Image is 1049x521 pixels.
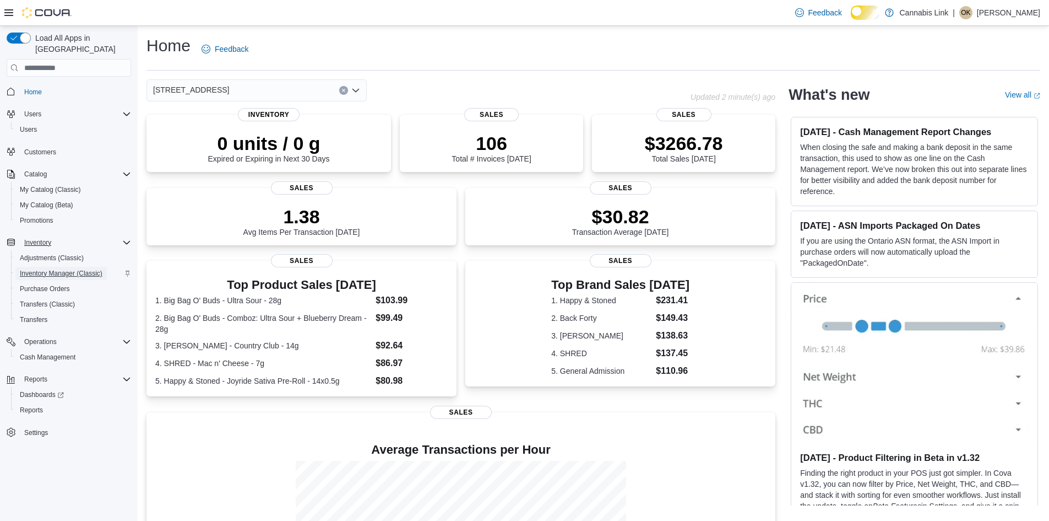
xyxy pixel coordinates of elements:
p: If you are using the Ontario ASN format, the ASN Import in purchase orders will now automatically... [800,235,1029,268]
span: Users [20,108,131,121]
a: Promotions [15,214,58,227]
button: Users [2,106,135,122]
p: Updated 2 minute(s) ago [691,93,775,101]
p: $3266.78 [645,132,723,154]
button: Customers [2,144,135,160]
em: Beta Features [873,502,921,511]
span: Cash Management [20,353,75,362]
a: Adjustments (Classic) [15,251,88,265]
button: Transfers [11,312,135,327]
span: Sales [271,254,333,267]
span: Home [24,88,42,96]
p: [PERSON_NAME] [977,6,1040,19]
a: Purchase Orders [15,282,74,296]
p: When closing the safe and making a bank deposit in the same transaction, this used to show as one... [800,142,1029,197]
p: 106 [452,132,531,154]
span: Reports [15,404,131,417]
a: Users [15,123,41,136]
p: $30.82 [572,206,669,228]
a: View allExternal link [1005,90,1040,99]
a: Dashboards [15,388,68,401]
span: OK [961,6,970,19]
span: Reports [20,373,131,386]
dd: $110.96 [656,364,689,378]
span: Inventory Manager (Classic) [15,267,131,280]
span: Home [20,84,131,98]
h3: [DATE] - Product Filtering in Beta in v1.32 [800,452,1029,463]
a: Inventory Manager (Classic) [15,267,107,280]
dt: 2. Big Bag O' Buds - Comboz: Ultra Sour + Blueberry Dream - 28g [155,313,371,335]
span: Customers [20,145,131,159]
a: Dashboards [11,387,135,402]
p: 0 units / 0 g [208,132,330,154]
dt: 4. SHRED [551,348,651,359]
button: Operations [2,334,135,350]
div: Total Sales [DATE] [645,132,723,163]
a: Cash Management [15,351,80,364]
span: Purchase Orders [15,282,131,296]
dd: $86.97 [376,357,448,370]
a: Settings [20,426,52,439]
span: Operations [24,337,57,346]
div: Avg Items Per Transaction [DATE] [243,206,360,237]
span: Inventory [24,238,51,247]
dd: $138.63 [656,329,689,342]
span: Inventory [20,236,131,249]
span: Transfers (Classic) [15,298,131,311]
dd: $137.45 [656,347,689,360]
dd: $92.64 [376,339,448,352]
button: Transfers (Classic) [11,297,135,312]
button: Inventory [2,235,135,250]
span: Settings [20,426,131,439]
dt: 1. Happy & Stoned [551,295,651,306]
span: Inventory Manager (Classic) [20,269,102,278]
a: Transfers [15,313,52,326]
span: Users [20,125,37,134]
button: Reports [20,373,52,386]
span: Feedback [808,7,842,18]
button: Home [2,83,135,99]
span: Catalog [24,170,47,179]
span: Adjustments (Classic) [15,251,131,265]
dt: 4. SHRED - Mac n' Cheese - 7g [155,358,371,369]
span: Sales [430,406,492,419]
span: Dashboards [20,390,64,399]
span: Cash Management [15,351,131,364]
dt: 3. [PERSON_NAME] - Country Club - 14g [155,340,371,351]
span: Sales [590,181,651,195]
div: Olivia Kilbourne [959,6,972,19]
span: Feedback [215,44,248,55]
a: My Catalog (Classic) [15,183,85,196]
button: Users [20,108,46,121]
h3: Top Brand Sales [DATE] [551,278,689,292]
button: My Catalog (Beta) [11,197,135,213]
button: My Catalog (Classic) [11,182,135,197]
dt: 5. General Admission [551,366,651,377]
dd: $149.43 [656,311,689,325]
span: My Catalog (Beta) [15,198,131,212]
h1: Home [146,35,191,57]
p: Cannabis Link [899,6,948,19]
span: Purchase Orders [20,284,70,293]
nav: Complex example [7,79,131,469]
dd: $103.99 [376,294,448,307]
span: Transfers [20,315,47,324]
span: Sales [590,254,651,267]
h3: [DATE] - Cash Management Report Changes [800,126,1029,137]
dt: 3. [PERSON_NAME] [551,330,651,341]
span: Transfers [15,313,131,326]
button: Adjustments (Classic) [11,250,135,266]
span: Adjustments (Classic) [20,254,84,262]
span: Users [24,110,41,119]
dt: 1. Big Bag O' Buds - Ultra Sour - 28g [155,295,371,306]
button: Promotions [11,213,135,228]
span: Load All Apps in [GEOGRAPHIC_DATA] [31,33,131,55]
span: Dashboards [15,388,131,401]
span: Sales [464,108,519,121]
a: Transfers (Classic) [15,298,79,311]
span: Reports [20,406,43,415]
dt: 5. Happy & Stoned - Joyride Sativa Pre-Roll - 14x0.5g [155,375,371,386]
button: Cash Management [11,350,135,365]
span: Reports [24,375,47,384]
